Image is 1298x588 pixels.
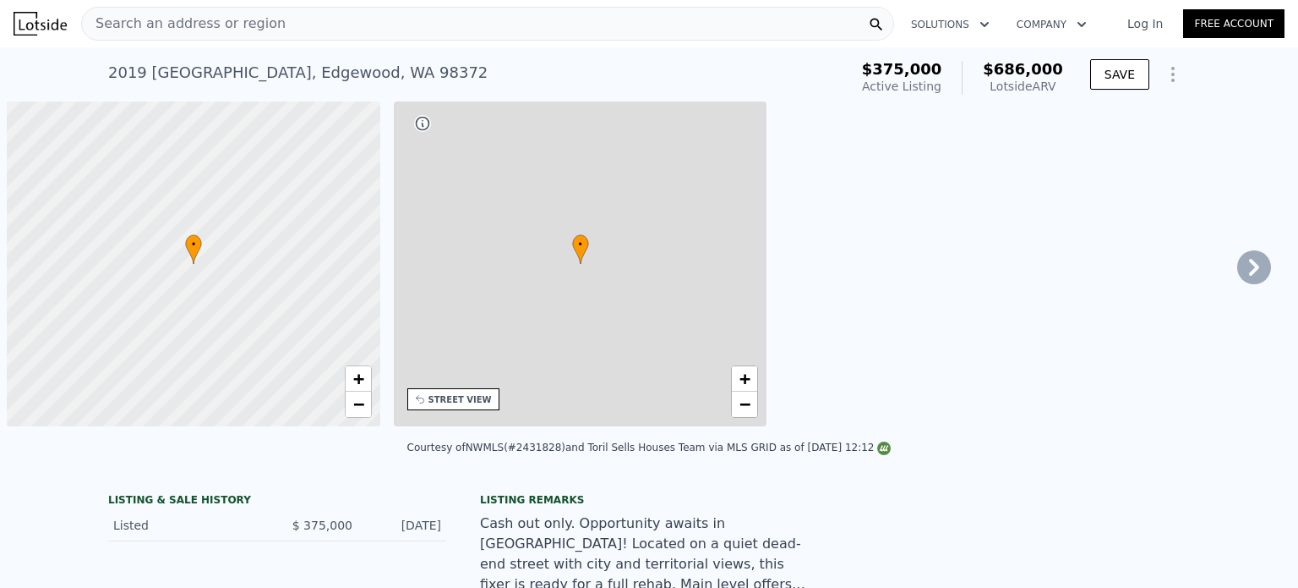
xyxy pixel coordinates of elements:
[407,442,892,453] div: Courtesy of NWMLS (#2431828) and Toril Sells Houses Team via MLS GRID as of [DATE] 12:12
[185,237,202,252] span: •
[983,60,1063,78] span: $686,000
[983,78,1063,95] div: Lotside ARV
[572,234,589,264] div: •
[352,393,363,415] span: −
[113,517,264,534] div: Listed
[1183,9,1284,38] a: Free Account
[346,366,371,392] a: Zoom in
[897,9,1003,40] button: Solutions
[346,392,371,417] a: Zoom out
[739,393,750,415] span: −
[572,237,589,252] span: •
[366,517,441,534] div: [DATE]
[185,234,202,264] div: •
[1156,58,1190,91] button: Show Options
[877,442,891,455] img: NWMLS Logo
[108,493,446,510] div: LISTING & SALE HISTORY
[352,368,363,389] span: +
[428,393,492,406] div: STREET VIEW
[732,392,757,417] a: Zoom out
[1107,15,1183,32] a: Log In
[82,14,286,34] span: Search an address or region
[732,366,757,392] a: Zoom in
[292,519,352,532] span: $ 375,000
[108,61,488,85] div: 2019 [GEOGRAPHIC_DATA] , Edgewood , WA 98372
[1090,59,1149,90] button: SAVE
[739,368,750,389] span: +
[862,60,942,78] span: $375,000
[480,493,818,507] div: Listing remarks
[862,80,941,93] span: Active Listing
[1003,9,1100,40] button: Company
[14,12,67,36] img: Lotside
